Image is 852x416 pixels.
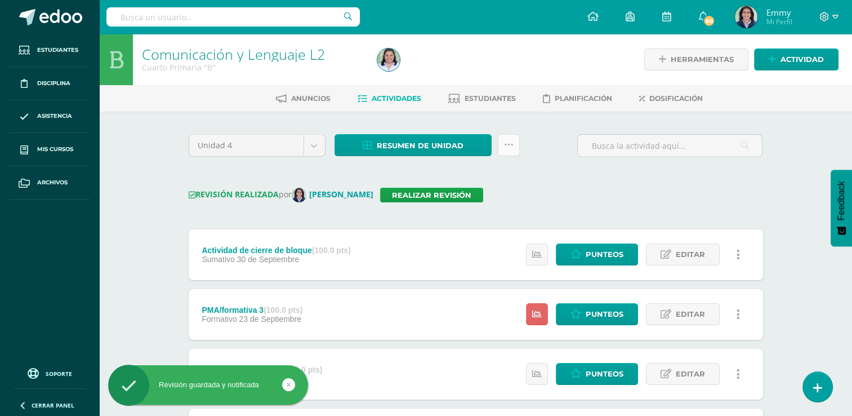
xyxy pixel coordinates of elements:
[556,303,638,325] a: Punteos
[836,181,846,220] span: Feedback
[377,135,463,156] span: Resumen de unidad
[189,135,325,156] a: Unidad 4
[780,49,824,70] span: Actividad
[556,244,638,265] a: Punteos
[735,6,757,28] img: 929bedaf265c699706e21c4c0cba74d6.png
[37,178,68,187] span: Archivos
[202,315,237,324] span: Formativo
[639,90,703,108] a: Dosificación
[198,135,295,156] span: Unidad 4
[766,7,792,18] span: Emmy
[543,90,612,108] a: Planificación
[32,401,74,409] span: Cerrar panel
[649,94,703,103] span: Dosificación
[676,244,705,265] span: Editar
[312,246,351,255] strong: (100.0 pts)
[334,134,492,156] a: Resumen de unidad
[586,364,623,384] span: Punteos
[9,166,90,200] a: Archivos
[37,46,78,55] span: Estudiantes
[202,255,234,264] span: Sumativo
[766,17,792,26] span: Mi Perfil
[586,304,623,325] span: Punteos
[671,49,734,70] span: Herramientas
[644,48,748,70] a: Herramientas
[202,306,302,315] div: PMA/formativa 3
[142,62,364,73] div: Cuarto Primaria 'B'
[9,34,90,67] a: Estudiantes
[9,133,90,166] a: Mis cursos
[578,135,762,157] input: Busca la actividad aquí...
[142,45,325,64] a: Comunicación y Lenguaje L2
[831,170,852,246] button: Feedback - Mostrar encuesta
[142,46,364,62] h1: Comunicación y Lenguaje L2
[358,90,421,108] a: Actividades
[292,188,306,202] img: 0699bd2c71eb4cef150daf5753851fa9.png
[448,90,516,108] a: Estudiantes
[14,365,86,380] a: Soporte
[465,94,516,103] span: Estudiantes
[264,306,302,315] strong: (100.0 pts)
[754,48,838,70] a: Actividad
[189,188,763,202] div: por
[37,145,73,154] span: Mis cursos
[372,94,421,103] span: Actividades
[309,189,373,200] strong: [PERSON_NAME]
[586,244,623,265] span: Punteos
[676,304,705,325] span: Editar
[676,364,705,384] span: Editar
[46,370,72,378] span: Soporte
[703,15,715,27] span: 86
[276,90,331,108] a: Anuncios
[9,67,90,100] a: Disciplina
[189,189,279,200] strong: REVISIÓN REALIZADA
[377,48,400,71] img: 2e6c258da9ccee66aa00087072d4f1d6.png
[106,7,360,26] input: Busca un usuario...
[556,363,638,385] a: Punteos
[9,100,90,134] a: Asistencia
[202,246,351,255] div: Actividad de cierre de bloque
[291,94,331,103] span: Anuncios
[108,380,308,390] div: Revisión guardada y notificada
[239,315,302,324] span: 23 de Septiembre
[555,94,612,103] span: Planificación
[37,112,72,121] span: Asistencia
[292,189,380,200] a: [PERSON_NAME]
[37,79,70,88] span: Disciplina
[237,255,300,264] span: 30 de Septiembre
[380,188,483,202] a: Realizar revisión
